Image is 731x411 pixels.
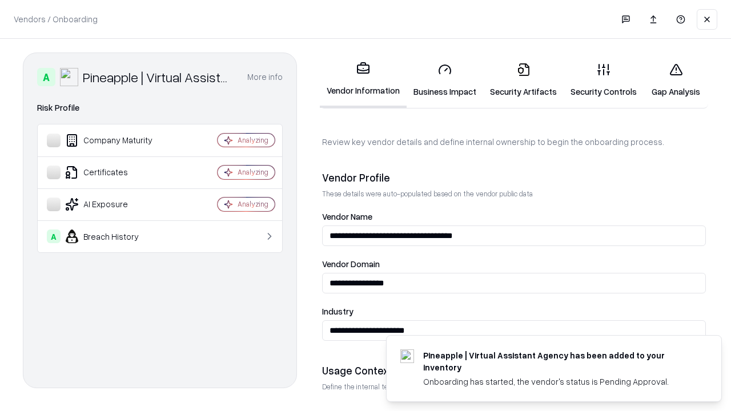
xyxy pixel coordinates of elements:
img: trypineapple.com [400,349,414,363]
a: Business Impact [407,54,483,107]
div: A [47,229,61,243]
div: Onboarding has started, the vendor's status is Pending Approval. [423,376,694,388]
div: Risk Profile [37,101,283,115]
p: Review key vendor details and define internal ownership to begin the onboarding process. [322,136,706,148]
label: Vendor Domain [322,260,706,268]
div: Breach History [47,229,183,243]
div: AI Exposure [47,198,183,211]
a: Security Controls [564,54,644,107]
a: Vendor Information [320,53,407,108]
div: Company Maturity [47,134,183,147]
p: These details were auto-populated based on the vendor public data [322,189,706,199]
div: Analyzing [238,135,268,145]
div: A [37,68,55,86]
div: Pineapple | Virtual Assistant Agency [83,68,234,86]
img: Pineapple | Virtual Assistant Agency [60,68,78,86]
label: Vendor Name [322,212,706,221]
button: More info [247,67,283,87]
p: Vendors / Onboarding [14,13,98,25]
div: Analyzing [238,167,268,177]
label: Industry [322,307,706,316]
p: Define the internal team and reason for using this vendor. This helps assess business relevance a... [322,382,706,392]
a: Gap Analysis [644,54,708,107]
div: Analyzing [238,199,268,209]
div: Certificates [47,166,183,179]
div: Vendor Profile [322,171,706,184]
div: Usage Context [322,364,706,377]
a: Security Artifacts [483,54,564,107]
div: Pineapple | Virtual Assistant Agency has been added to your inventory [423,349,694,373]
